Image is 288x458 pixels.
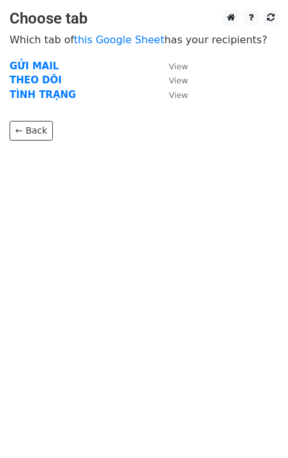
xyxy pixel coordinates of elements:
[10,89,76,101] a: TÌNH TRẠNG
[169,62,188,71] small: View
[10,121,53,141] a: ← Back
[10,10,278,28] h3: Choose tab
[74,34,164,46] a: this Google Sheet
[10,74,62,86] a: THEO DÕI
[10,60,59,72] a: GỬI MAIL
[156,60,188,72] a: View
[169,90,188,100] small: View
[156,74,188,86] a: View
[10,33,278,46] p: Which tab of has your recipients?
[169,76,188,85] small: View
[156,89,188,101] a: View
